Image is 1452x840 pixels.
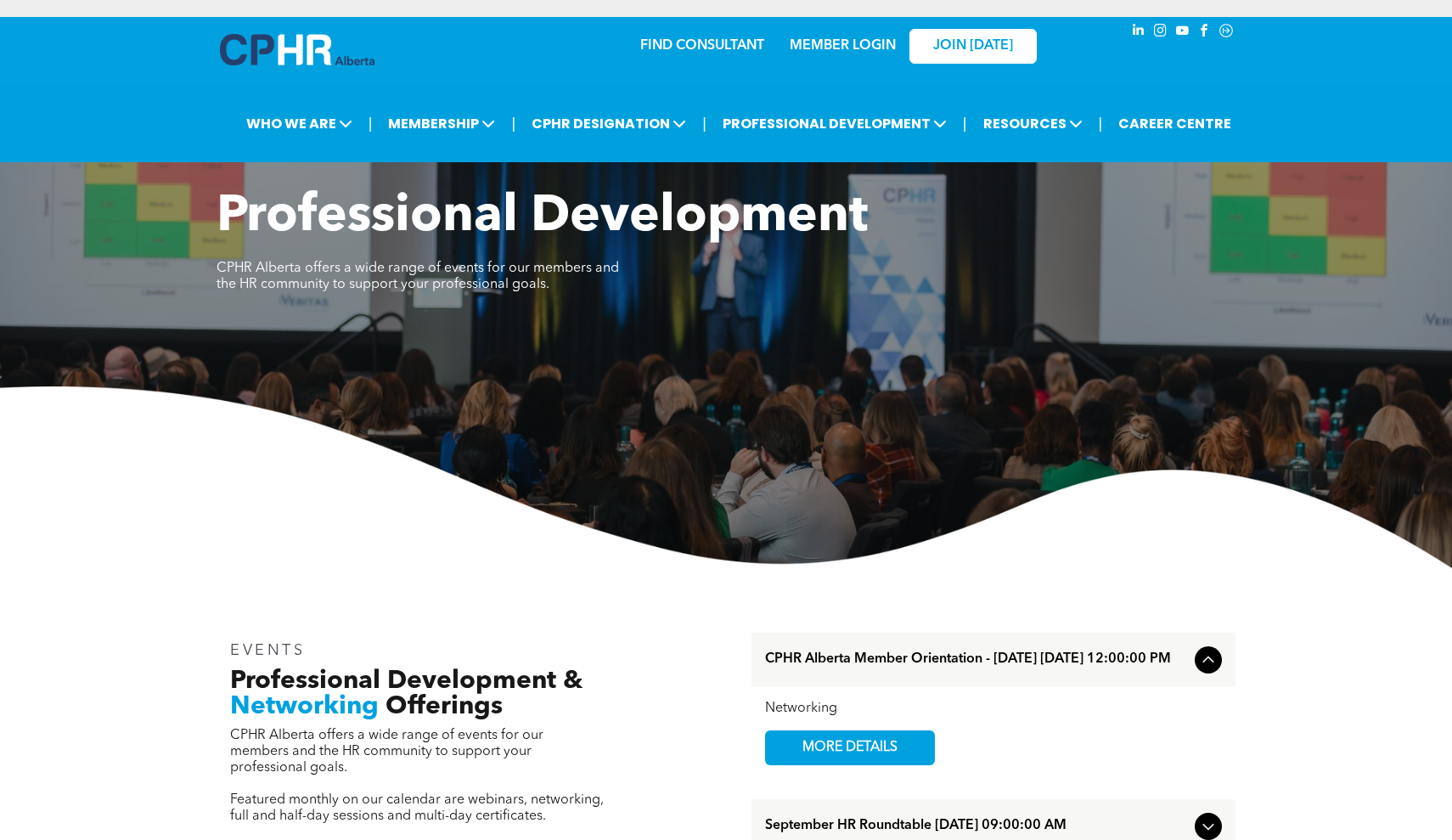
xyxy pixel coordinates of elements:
a: linkedin [1128,21,1147,44]
li: | [369,106,373,141]
span: Offerings [386,694,503,719]
span: JOIN [DATE] [933,38,1013,54]
span: CPHR Alberta offers a wide range of events for our members and the HR community to support your p... [217,262,619,291]
a: instagram [1151,21,1169,44]
span: CPHR DESIGNATION [526,108,691,139]
span: EVENTS [230,643,306,658]
li: | [1099,106,1103,141]
a: Social network [1217,21,1235,44]
span: Featured monthly on our calendar are webinars, networking, full and half-day sessions and multi-d... [230,793,604,823]
li: | [963,106,967,141]
span: Professional Development & [230,668,582,694]
a: facebook [1195,21,1213,44]
span: WHO WE ARE [241,108,357,139]
a: JOIN [DATE] [909,29,1037,64]
span: RESOURCES [978,108,1088,139]
span: MEMBERSHIP [383,108,500,139]
span: CPHR Alberta Member Orientation - [DATE] [DATE] 12:00:00 PM [765,651,1188,668]
span: MORE DETAILS [783,731,917,764]
span: September HR Roundtable [DATE] 09:00:00 AM [765,818,1188,834]
a: youtube [1173,21,1191,44]
li: | [702,106,706,141]
a: CAREER CENTRE [1113,108,1236,139]
li: | [511,106,515,141]
div: Networking [765,701,1222,717]
span: PROFESSIONAL DEVELOPMENT [718,108,952,139]
a: MORE DETAILS [765,730,935,765]
a: MEMBER LOGIN [790,39,896,53]
a: FIND CONSULTANT [640,39,764,53]
img: A blue and white logo for cp alberta [220,34,374,65]
span: CPHR Alberta offers a wide range of events for our members and the HR community to support your p... [230,729,543,775]
span: Networking [230,694,379,719]
span: Professional Development [217,192,868,243]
